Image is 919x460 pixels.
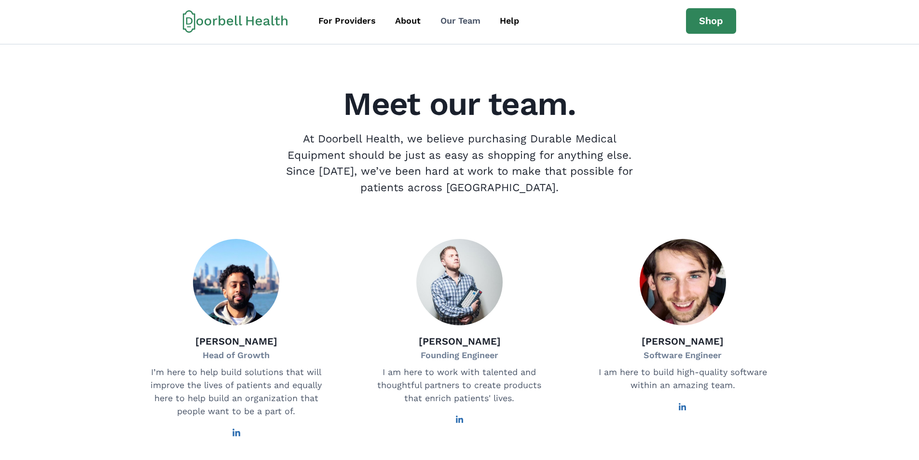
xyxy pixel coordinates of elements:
[310,10,384,32] a: For Providers
[195,349,277,362] p: Head of Growth
[419,334,501,348] p: [PERSON_NAME]
[596,366,769,392] p: I am here to build high-quality software within an amazing team.
[150,366,322,418] p: I’m here to help build solutions that will improve the lives of patients and equally here to help...
[432,10,489,32] a: Our Team
[642,349,724,362] p: Software Engineer
[416,239,503,325] img: Drew Baumann
[500,14,519,28] div: Help
[195,334,277,348] p: [PERSON_NAME]
[642,334,724,348] p: [PERSON_NAME]
[318,14,376,28] div: For Providers
[686,8,736,34] a: Shop
[278,131,641,195] p: At Doorbell Health, we believe purchasing Durable Medical Equipment should be just as easy as sho...
[373,366,546,405] p: I am here to work with talented and thoughtful partners to create products that enrich patients' ...
[131,88,788,120] h2: Meet our team.
[491,10,528,32] a: Help
[395,14,421,28] div: About
[419,349,501,362] p: Founding Engineer
[193,239,279,325] img: Fadhi Ali
[440,14,480,28] div: Our Team
[640,239,726,325] img: Agustín Brandoni
[386,10,429,32] a: About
